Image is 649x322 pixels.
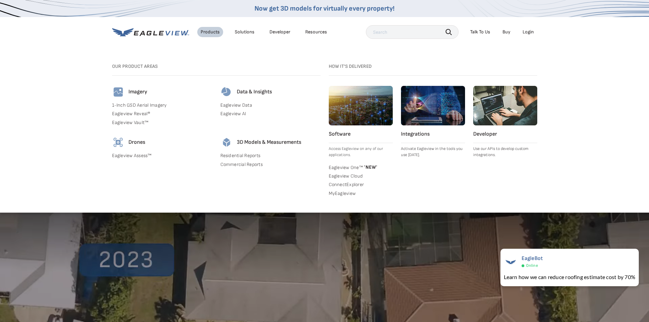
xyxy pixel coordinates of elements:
[329,146,393,158] p: Access Eagleview on any of our applications.
[329,86,393,125] img: software.webp
[112,63,321,70] h3: Our Product Areas
[220,162,321,168] a: Commercial Reports
[220,136,233,149] img: 3d-models-icon.svg
[526,263,538,268] span: Online
[329,190,393,197] a: MyEagleview
[329,164,393,170] a: Eagleview One™ *NEW*
[237,139,301,146] h4: 3D Models & Measurements
[220,153,321,159] a: Residential Reports
[269,29,290,35] a: Developer
[503,29,510,35] a: Buy
[237,89,272,95] h4: Data & Insights
[305,29,327,35] div: Resources
[128,139,145,146] h4: Drones
[254,4,395,13] a: Now get 3D models for virtually every property!
[235,29,254,35] div: Solutions
[128,89,147,95] h4: Imagery
[523,29,534,35] div: Login
[363,164,377,170] span: NEW
[470,29,490,35] div: Talk To Us
[220,111,321,117] a: Eagleview AI
[329,182,393,188] a: ConnectExplorer
[366,25,459,39] input: Search
[522,255,543,262] span: EagleBot
[473,131,537,138] h4: Developer
[473,86,537,158] a: Developer Use our APIs to develop custom integrations.
[329,173,393,179] a: Eagleview Cloud
[220,102,321,108] a: Eagleview Data
[112,136,124,149] img: drones-icon.svg
[112,111,212,117] a: Eagleview Reveal®
[473,146,537,158] p: Use our APIs to develop custom integrations.
[112,102,212,108] a: 1-Inch GSD Aerial Imagery
[401,131,465,138] h4: Integrations
[329,131,393,138] h4: Software
[112,153,212,159] a: Eagleview Assess™
[401,86,465,125] img: integrations.webp
[473,86,537,125] img: developer.webp
[112,86,124,98] img: imagery-icon.svg
[504,273,635,281] div: Learn how we can reduce roofing estimate cost by 70%
[201,29,220,35] div: Products
[401,146,465,158] p: Activate Eagleview in the tools you use [DATE].
[401,86,465,158] a: Integrations Activate Eagleview in the tools you use [DATE].
[329,63,537,70] h3: How it's Delivered
[112,120,212,126] a: Eagleview Vault™
[504,255,517,269] img: EagleBot
[220,86,233,98] img: data-icon.svg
